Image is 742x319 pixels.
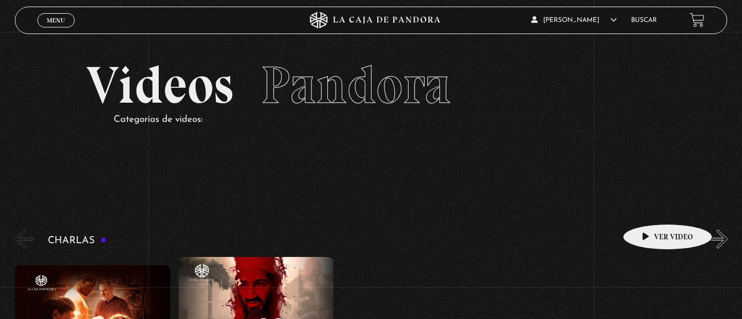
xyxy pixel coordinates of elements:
span: Menu [47,17,65,24]
h3: Charlas [48,236,107,246]
button: Previous [15,230,34,249]
a: View your shopping cart [690,13,705,27]
span: Pandora [261,54,451,116]
span: Cerrar [43,26,69,33]
button: Next [708,230,728,249]
a: Buscar [631,17,657,24]
span: [PERSON_NAME] [531,17,617,24]
h2: Videos [86,59,656,111]
p: Categorías de videos: [114,111,656,128]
